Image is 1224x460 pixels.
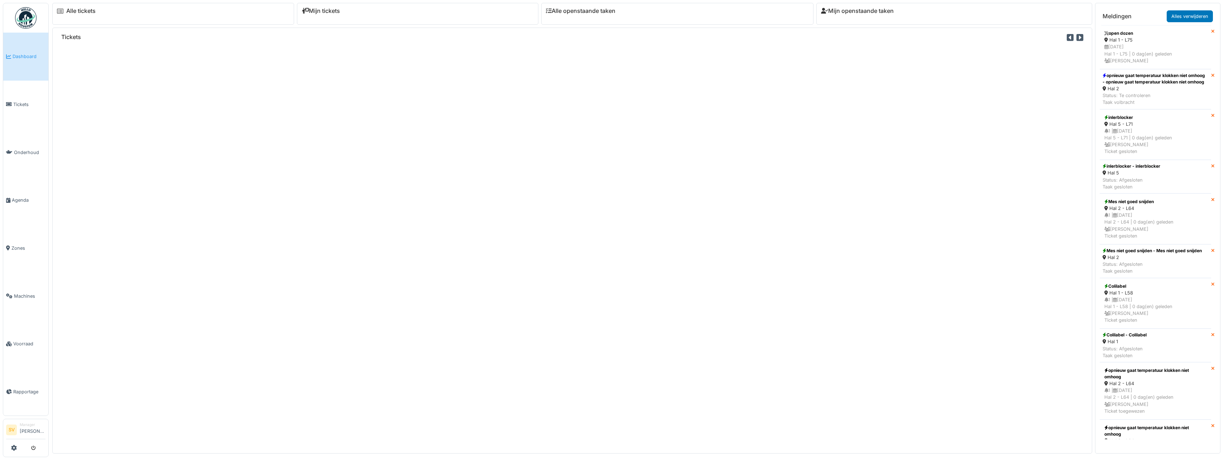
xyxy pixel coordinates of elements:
a: Mijn openstaande taken [821,8,894,14]
span: Voorraad [13,340,45,347]
div: Hal 2 - L64 [1104,380,1206,387]
span: Onderhoud [14,149,45,156]
a: Onderhoud [3,128,48,176]
a: Tickets [3,81,48,129]
a: Machines [3,272,48,320]
a: Colilabel - Colilabel Hal 1 Status: AfgeslotenTaak gesloten [1100,329,1211,362]
div: Hal 2 - L64 [1104,437,1206,444]
div: Hal 2 [1103,254,1202,261]
div: Status: Te controleren Taak volbracht [1103,92,1208,106]
a: open dozen Hal 1 - L75 [DATE]Hal 1 - L75 | 0 dag(en) geleden [PERSON_NAME] [1100,25,1211,69]
div: 1 | [DATE] Hal 2 - L64 | 0 dag(en) geleden [PERSON_NAME] Ticket gesloten [1104,212,1206,239]
a: Dashboard [3,33,48,81]
a: Mes niet goed snijden Hal 2 - L64 1 |[DATE]Hal 2 - L64 | 0 dag(en) geleden [PERSON_NAME]Ticket ge... [1100,193,1211,244]
div: 1 | [DATE] Hal 1 - L58 | 0 dag(en) geleden [PERSON_NAME] Ticket gesloten [1104,296,1206,324]
a: opnieuw gaat temperatuur klokken niet omhoog Hal 2 - L64 1 |[DATE]Hal 2 - L64 | 0 dag(en) geleden... [1100,362,1211,420]
a: Colilabel Hal 1 - L58 1 |[DATE]Hal 1 - L58 | 0 dag(en) geleden [PERSON_NAME]Ticket gesloten [1100,278,1211,329]
a: Voorraad [3,320,48,368]
div: Manager [20,422,45,427]
a: Zones [3,224,48,272]
div: Hal 5 - L71 [1104,121,1206,128]
h6: Meldingen [1103,13,1132,20]
div: inlerblocker [1104,114,1206,121]
div: Colilabel - Colilabel [1103,332,1147,338]
div: Hal 2 - L64 [1104,205,1206,212]
div: Hal 2 [1103,85,1208,92]
li: [PERSON_NAME] [20,422,45,437]
div: Hal 1 - L75 [1104,37,1206,43]
div: [DATE] Hal 1 - L75 | 0 dag(en) geleden [PERSON_NAME] [1104,43,1206,64]
div: opnieuw gaat temperatuur klokken niet omhoog [1104,367,1206,380]
div: Mes niet goed snijden - Mes niet goed snijden [1103,248,1202,254]
div: 1 | [DATE] Hal 2 - L64 | 0 dag(en) geleden [PERSON_NAME] Ticket toegewezen [1104,387,1206,415]
a: Rapportage [3,368,48,416]
a: opnieuw gaat temperatuur klokken niet omhoog - opnieuw gaat temperatuur klokken niet omhoog Hal 2... [1100,69,1211,109]
a: Alles verwijderen [1167,10,1213,22]
div: opnieuw gaat temperatuur klokken niet omhoog [1104,425,1206,437]
a: Mes niet goed snijden - Mes niet goed snijden Hal 2 Status: AfgeslotenTaak gesloten [1100,244,1211,278]
span: Agenda [12,197,45,203]
a: Agenda [3,176,48,224]
h6: Tickets [61,34,81,40]
span: Rapportage [13,388,45,395]
div: Hal 5 [1103,169,1160,176]
div: Hal 1 - L58 [1104,289,1206,296]
div: Status: Afgesloten Taak gesloten [1103,345,1147,359]
div: Hal 1 [1103,338,1147,345]
span: Tickets [13,101,45,108]
span: Machines [14,293,45,300]
div: opnieuw gaat temperatuur klokken niet omhoog - opnieuw gaat temperatuur klokken niet omhoog [1103,72,1208,85]
a: inlerblocker - inlerblocker Hal 5 Status: AfgeslotenTaak gesloten [1100,160,1211,193]
div: open dozen [1104,30,1206,37]
div: Colilabel [1104,283,1206,289]
div: inlerblocker - inlerblocker [1103,163,1160,169]
span: Dashboard [13,53,45,60]
li: SV [6,425,17,435]
a: inlerblocker Hal 5 - L71 1 |[DATE]Hal 5 - L71 | 0 dag(en) geleden [PERSON_NAME]Ticket gesloten [1100,109,1211,160]
div: 1 | [DATE] Hal 5 - L71 | 0 dag(en) geleden [PERSON_NAME] Ticket gesloten [1104,128,1206,155]
img: Badge_color-CXgf-gQk.svg [15,7,37,29]
a: Mijn tickets [302,8,340,14]
div: Mes niet goed snijden [1104,198,1206,205]
a: SV Manager[PERSON_NAME] [6,422,45,439]
div: Status: Afgesloten Taak gesloten [1103,261,1202,274]
div: Status: Afgesloten Taak gesloten [1103,177,1160,190]
a: Alle openstaande taken [546,8,615,14]
a: Alle tickets [66,8,96,14]
span: Zones [11,245,45,251]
